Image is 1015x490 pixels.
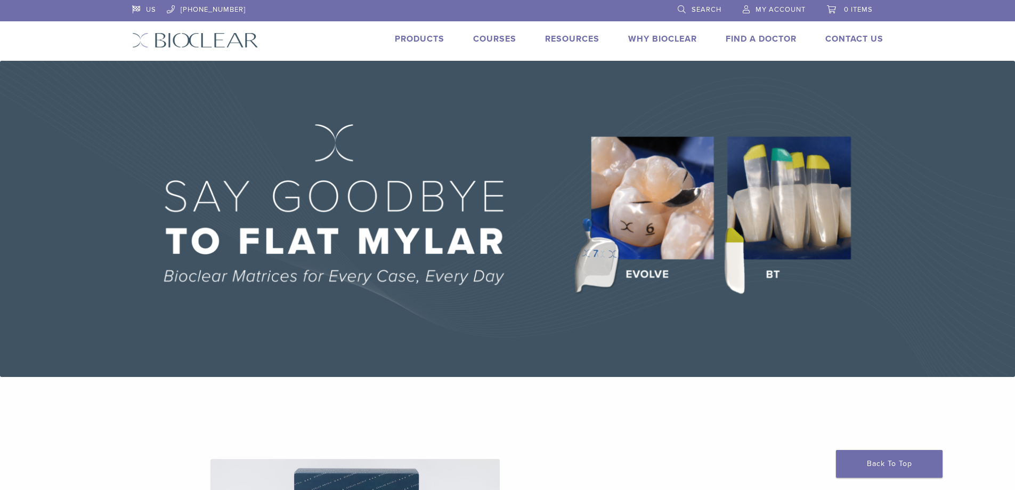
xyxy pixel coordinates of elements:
[836,450,943,478] a: Back To Top
[726,34,797,44] a: Find A Doctor
[545,34,599,44] a: Resources
[756,5,806,14] span: My Account
[395,34,444,44] a: Products
[692,5,721,14] span: Search
[473,34,516,44] a: Courses
[132,33,258,48] img: Bioclear
[825,34,883,44] a: Contact Us
[844,5,873,14] span: 0 items
[628,34,697,44] a: Why Bioclear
